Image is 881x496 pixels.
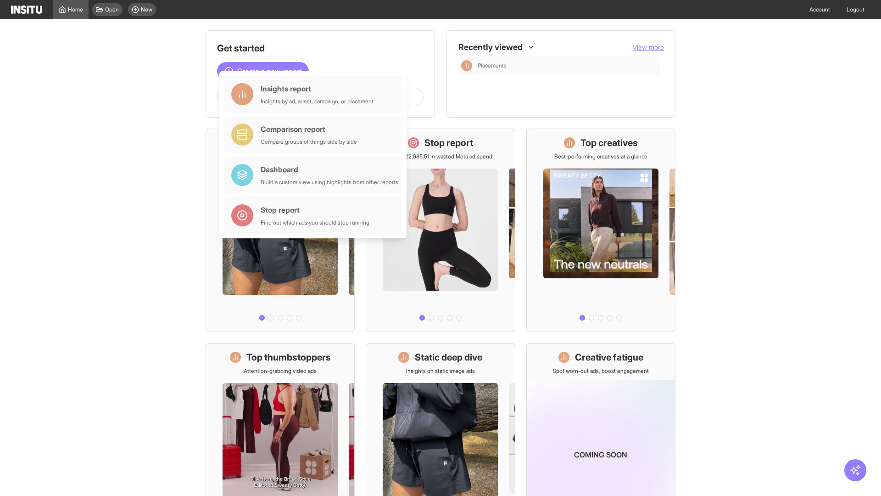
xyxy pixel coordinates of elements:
[246,351,331,364] h1: Top thumbstoppers
[141,6,152,13] span: New
[261,138,357,146] div: Compare groups of things side by side
[261,219,369,226] div: Find out which ads you should stop running
[580,136,638,149] h1: Top creatives
[217,42,424,55] h1: Get started
[261,164,398,175] div: Dashboard
[366,129,515,332] a: Stop reportSave £22,985.51 in wasted Meta ad spend
[261,124,357,135] div: Comparison report
[478,62,507,69] span: Placements
[526,129,675,332] a: Top creativesBest-performing creatives at a glance
[633,43,664,51] span: View more
[424,136,473,149] h1: Stop report
[261,83,374,94] div: Insights report
[478,62,657,69] span: Placements
[237,66,301,77] span: Create a new report
[633,43,664,52] button: View more
[261,204,369,215] div: Stop report
[206,129,355,332] a: What's live nowSee all active ads instantly
[554,153,647,160] p: Best-performing creatives at a glance
[68,6,83,13] span: Home
[261,179,398,186] div: Build a custom view using highlights from other reports
[217,62,309,80] button: Create a new report
[461,60,472,71] div: Insights
[11,6,42,14] img: Logo
[261,98,374,105] div: Insights by ad, adset, campaign, or placement
[105,6,119,13] span: Open
[389,153,492,160] p: Save £22,985.51 in wasted Meta ad spend
[415,351,482,364] h1: Static deep dive
[406,367,475,375] p: Insights on static image ads
[244,367,317,375] p: Attention-grabbing video ads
